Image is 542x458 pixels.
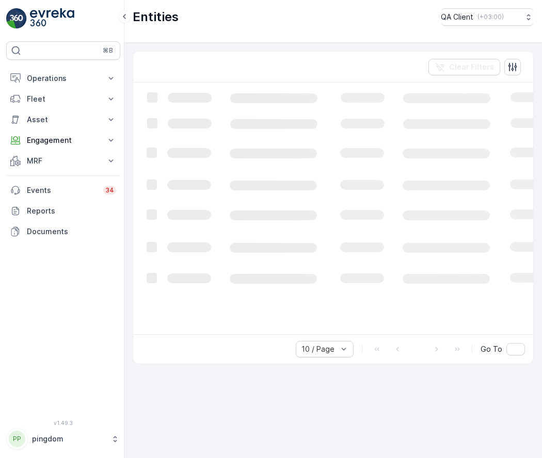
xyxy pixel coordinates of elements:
p: Reports [27,206,116,216]
button: Clear Filters [428,59,500,75]
p: Operations [27,73,100,84]
button: MRF [6,151,120,171]
p: Asset [27,114,100,125]
p: 34 [105,186,114,194]
button: Fleet [6,89,120,109]
div: PP [9,431,25,447]
p: ⌘B [103,46,113,55]
p: QA Client [441,12,473,22]
span: Go To [481,344,502,354]
a: Events34 [6,180,120,201]
button: Operations [6,68,120,89]
span: v 1.49.3 [6,420,120,426]
button: Engagement [6,130,120,151]
button: PPpingdom [6,428,120,450]
p: MRF [27,156,100,166]
p: Documents [27,226,116,237]
p: Fleet [27,94,100,104]
button: QA Client(+03:00) [441,8,534,26]
p: Events [27,185,97,195]
p: pingdom [32,434,106,444]
p: Clear Filters [449,62,494,72]
p: ( +03:00 ) [477,13,504,21]
p: Engagement [27,135,100,145]
a: Reports [6,201,120,221]
img: logo_light-DOdMpM7g.png [30,8,74,29]
a: Documents [6,221,120,242]
button: Asset [6,109,120,130]
p: Entities [133,9,179,25]
img: logo [6,8,27,29]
